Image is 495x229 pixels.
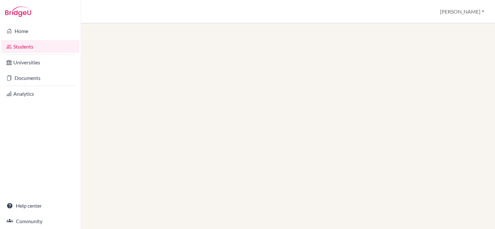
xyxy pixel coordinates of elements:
[1,56,79,69] a: Universities
[437,5,487,18] button: [PERSON_NAME]
[1,25,79,38] a: Home
[5,6,31,17] img: Bridge-U
[1,199,79,212] a: Help center
[1,71,79,84] a: Documents
[1,215,79,228] a: Community
[1,87,79,100] a: Analytics
[1,40,79,53] a: Students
